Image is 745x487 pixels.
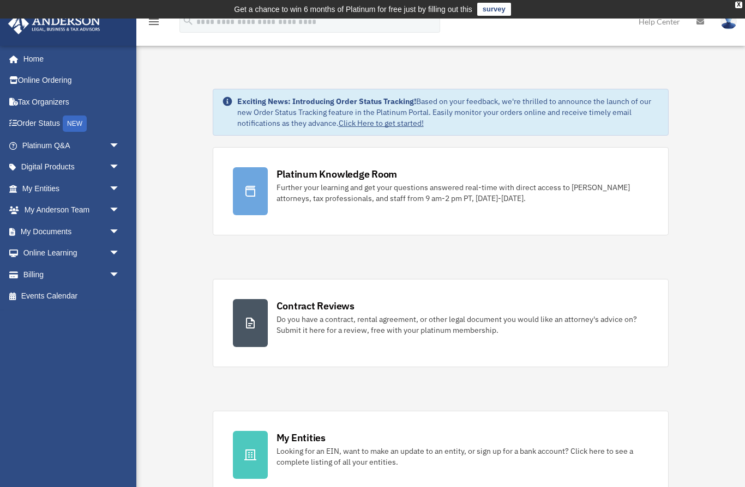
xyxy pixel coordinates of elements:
img: User Pic [720,14,737,29]
a: Home [8,48,131,70]
div: Contract Reviews [277,299,355,313]
div: Based on your feedback, we're thrilled to announce the launch of our new Order Status Tracking fe... [237,96,660,129]
div: close [735,2,742,8]
a: Online Learningarrow_drop_down [8,242,136,264]
div: Platinum Knowledge Room [277,167,398,181]
span: arrow_drop_down [109,156,131,179]
a: menu [147,19,160,28]
i: menu [147,15,160,28]
a: Online Ordering [8,70,136,92]
a: survey [477,3,511,16]
a: My Documentsarrow_drop_down [8,221,136,242]
div: Get a chance to win 6 months of Platinum for free just by filling out this [234,3,472,16]
a: Billingarrow_drop_down [8,264,136,285]
span: arrow_drop_down [109,221,131,243]
a: Events Calendar [8,285,136,307]
span: arrow_drop_down [109,264,131,286]
a: Digital Productsarrow_drop_down [8,156,136,178]
a: Tax Organizers [8,91,136,113]
i: search [182,15,194,27]
div: Do you have a contract, rental agreement, or other legal document you would like an attorney's ad... [277,314,649,336]
a: Platinum Q&Aarrow_drop_down [8,135,136,156]
strong: Exciting News: Introducing Order Status Tracking! [237,96,416,106]
img: Anderson Advisors Platinum Portal [5,13,104,34]
a: Platinum Knowledge Room Further your learning and get your questions answered real-time with dire... [213,147,669,235]
a: Click Here to get started! [339,118,424,128]
a: My Entitiesarrow_drop_down [8,178,136,199]
span: arrow_drop_down [109,135,131,157]
span: arrow_drop_down [109,242,131,265]
div: My Entities [277,431,326,445]
div: Further your learning and get your questions answered real-time with direct access to [PERSON_NAM... [277,182,649,204]
span: arrow_drop_down [109,178,131,200]
div: Looking for an EIN, want to make an update to an entity, or sign up for a bank account? Click her... [277,446,649,467]
a: My Anderson Teamarrow_drop_down [8,199,136,221]
a: Order StatusNEW [8,113,136,135]
a: Contract Reviews Do you have a contract, rental agreement, or other legal document you would like... [213,279,669,367]
span: arrow_drop_down [109,199,131,222]
div: NEW [63,115,87,132]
